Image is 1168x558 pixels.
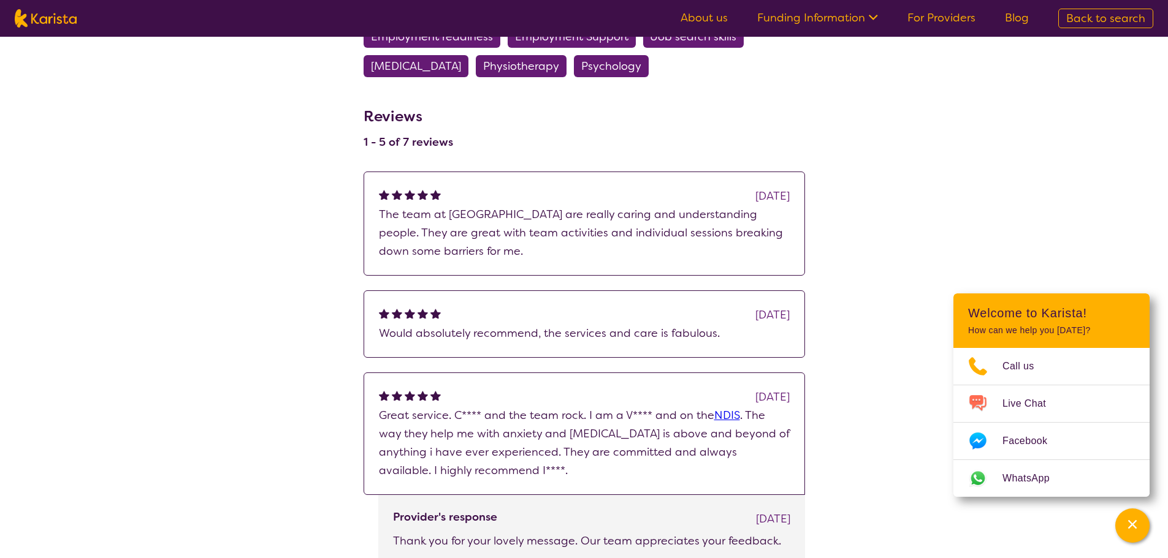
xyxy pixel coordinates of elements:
[364,99,453,127] h3: Reviews
[405,189,415,200] img: fullstar
[1005,10,1029,25] a: Blog
[953,348,1150,497] ul: Choose channel
[392,308,402,319] img: fullstar
[1002,432,1062,450] span: Facebook
[968,325,1135,336] p: How can we help you [DATE]?
[364,59,476,74] a: [MEDICAL_DATA]
[392,390,402,401] img: fullstar
[968,306,1135,320] h2: Welcome to Karista!
[405,308,415,319] img: fullstar
[1058,9,1153,28] a: Back to search
[379,189,389,200] img: fullstar
[379,308,389,319] img: fullstar
[755,187,790,205] div: [DATE]
[755,306,790,324] div: [DATE]
[379,390,389,401] img: fullstar
[405,390,415,401] img: fullstar
[643,29,751,44] a: Job search skills
[364,135,453,149] h4: 1 - 5 of 7 reviews
[515,26,628,48] span: Employment Support
[392,189,402,200] img: fullstar
[508,29,643,44] a: Employment Support
[651,26,736,48] span: Job search skills
[418,390,428,401] img: fullstar
[476,59,574,74] a: Physiotherapy
[1066,11,1145,26] span: Back to search
[379,324,790,342] p: Would absolutely recommend, the services and care is fabulous.
[755,388,790,406] div: [DATE]
[430,390,441,401] img: fullstar
[907,10,975,25] a: For Providers
[1002,357,1049,375] span: Call us
[379,205,790,260] p: The team at [GEOGRAPHIC_DATA] are really caring and understanding people. They are great with tea...
[430,189,441,200] img: fullstar
[953,293,1150,497] div: Channel Menu
[756,510,790,528] div: [DATE]
[393,532,790,550] p: Thank you for your lovely message. Our team appreciates your feedback.
[371,55,461,77] span: [MEDICAL_DATA]
[364,29,508,44] a: Employment readiness
[757,10,878,25] a: Funding Information
[681,10,728,25] a: About us
[1115,508,1150,543] button: Channel Menu
[714,408,740,423] a: NDIS
[418,308,428,319] img: fullstar
[379,406,790,480] p: Great service. C**** and the team rock. I am a V**** and on the . The way they help me with anxie...
[953,460,1150,497] a: Web link opens in a new tab.
[15,9,77,28] img: Karista logo
[483,55,559,77] span: Physiotherapy
[581,55,641,77] span: Psychology
[430,308,441,319] img: fullstar
[574,59,656,74] a: Psychology
[1002,469,1064,488] span: WhatsApp
[371,26,493,48] span: Employment readiness
[393,510,497,524] h4: Provider's response
[418,189,428,200] img: fullstar
[1002,394,1061,413] span: Live Chat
